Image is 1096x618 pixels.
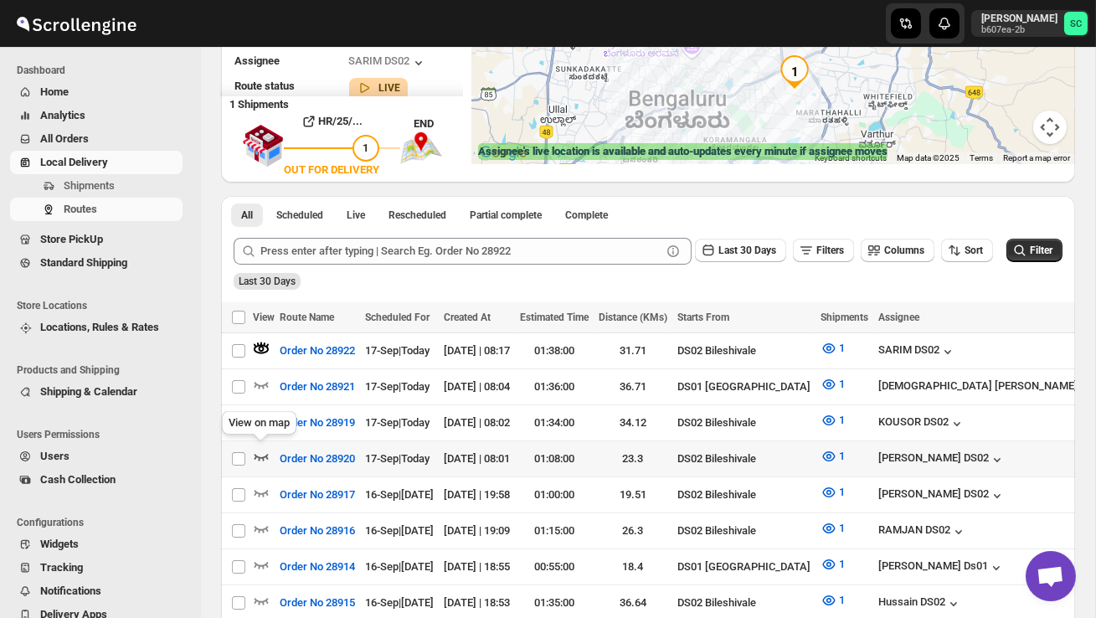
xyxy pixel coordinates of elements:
button: Notifications [10,579,183,603]
button: Tracking [10,556,183,579]
button: Analytics [10,104,183,127]
button: Order No 28922 [270,337,365,364]
button: Order No 28915 [270,590,365,616]
span: Notifications [40,585,101,597]
div: 00:55:00 [520,559,589,575]
button: Hussain DS02 [878,595,962,612]
div: 26.3 [599,523,667,539]
button: Order No 28914 [270,554,365,580]
div: [DATE] | 18:53 [444,595,510,611]
span: Store Locations [17,299,189,312]
span: Order No 28915 [280,595,355,611]
span: Order No 28914 [280,559,355,575]
button: Map camera controls [1033,111,1067,144]
button: Locations, Rules & Rates [10,316,183,339]
span: Last 30 Days [718,245,776,256]
div: 01:36:00 [520,379,589,395]
button: Filter [1006,239,1063,262]
button: Filters [793,239,854,262]
div: DS02 Bileshivale [677,451,810,467]
button: Columns [861,239,934,262]
button: All routes [231,203,263,227]
span: Distance (KMs) [599,312,667,323]
span: Store PickUp [40,233,103,245]
span: 1 [839,558,845,570]
span: 1 [839,342,845,354]
span: Filters [816,245,844,256]
span: 1 [839,486,845,498]
a: Open this area in Google Maps (opens a new window) [476,142,531,164]
span: Locations, Rules & Rates [40,321,159,333]
span: Order No 28916 [280,523,355,539]
button: Order No 28920 [270,445,365,472]
button: Home [10,80,183,104]
span: Products and Shipping [17,363,189,377]
span: View [253,312,275,323]
button: 1 [810,479,855,506]
span: Route Name [280,312,334,323]
span: Assignee [878,312,919,323]
button: User menu [971,10,1089,37]
span: Sanjay chetri [1064,12,1088,35]
a: Terms (opens in new tab) [970,153,993,162]
span: Filter [1030,245,1052,256]
div: OUT FOR DELIVERY [284,162,379,178]
span: Live [347,209,365,222]
span: 1 [839,450,845,462]
span: 17-Sep | Today [365,380,430,393]
span: Map data ©2025 [897,153,960,162]
span: 1 [839,378,845,390]
span: 1 [839,594,845,606]
span: All [241,209,253,222]
button: KOUSOR DS02 [878,415,965,432]
a: Report a map error [1003,153,1070,162]
span: Shipments [64,179,115,192]
div: [DATE] | 08:02 [444,415,510,431]
button: Order No 28916 [270,518,365,544]
button: 1 [810,515,855,542]
span: Widgets [40,538,79,550]
span: All Orders [40,132,89,145]
p: [PERSON_NAME] [981,12,1057,25]
input: Press enter after typing | Search Eg. Order No 28922 [260,238,661,265]
span: Order No 28919 [280,415,355,431]
span: Order No 28917 [280,487,355,503]
span: Assignee [234,54,280,67]
span: Scheduled [276,209,323,222]
div: 01:34:00 [520,415,589,431]
span: Order No 28921 [280,379,355,395]
button: All Orders [10,127,183,151]
span: Users [40,450,69,462]
span: Analytics [40,109,85,121]
div: [DATE] | 19:09 [444,523,510,539]
div: 36.71 [599,379,667,395]
p: b607ea-2b [981,25,1057,35]
div: DS02 Bileshivale [677,523,810,539]
span: Partial complete [470,209,542,222]
span: Shipping & Calendar [40,385,137,398]
button: LIVE [356,80,401,96]
button: 1 [810,407,855,434]
img: ScrollEngine [13,3,139,44]
span: Tracking [40,561,83,574]
span: Scheduled For [365,312,430,323]
button: [PERSON_NAME] DS02 [878,487,1006,504]
div: [DATE] | 08:17 [444,342,510,359]
span: Configurations [17,516,189,529]
span: 1 [839,522,845,534]
button: SARIM DS02 [349,54,427,71]
div: [DATE] | 19:58 [444,487,510,503]
span: Columns [884,245,924,256]
button: [PERSON_NAME] Ds01 [878,559,1005,576]
div: DS02 Bileshivale [677,342,810,359]
span: Shipments [821,312,868,323]
span: Sort [965,245,983,256]
div: DS02 Bileshivale [677,595,810,611]
span: 17-Sep | Today [365,344,430,357]
button: 1 [810,551,855,578]
span: Order No 28922 [280,342,355,359]
div: SARIM DS02 [878,343,956,360]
